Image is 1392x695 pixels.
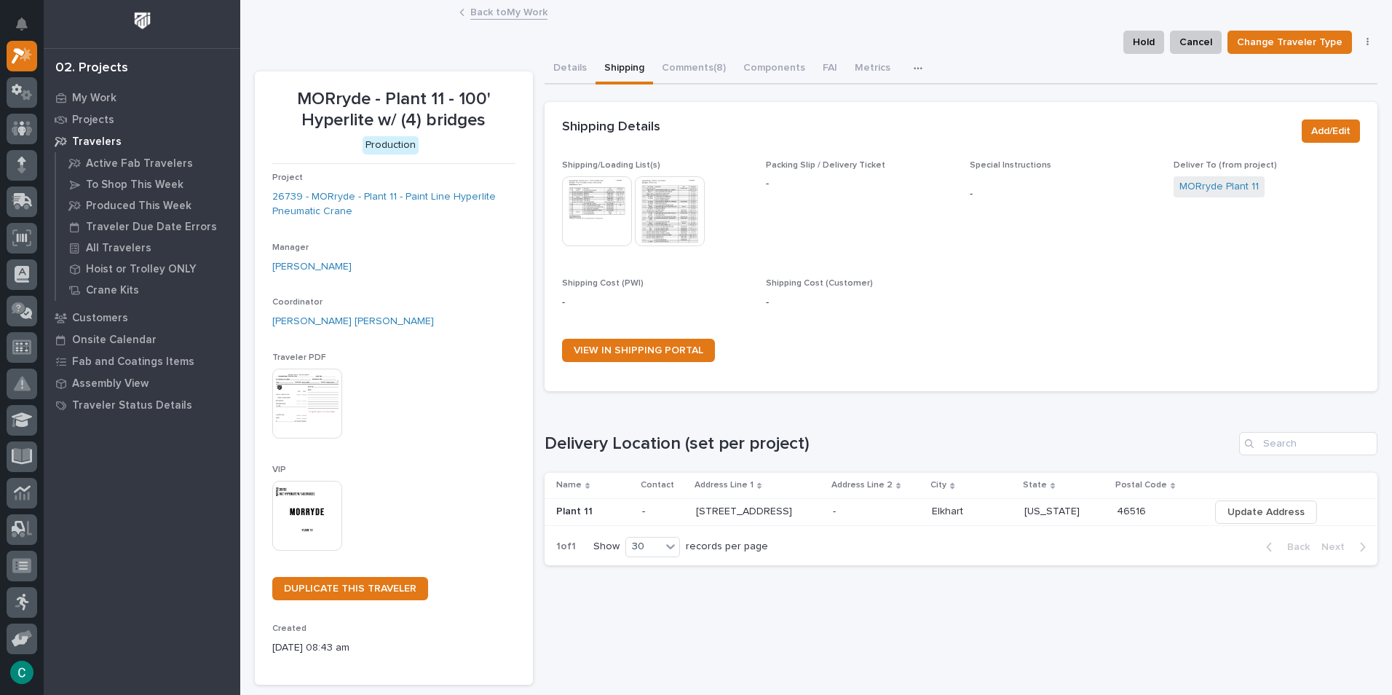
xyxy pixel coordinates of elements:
[72,399,192,412] p: Traveler Status Details
[596,54,653,85] button: Shipping
[1023,477,1047,493] p: State
[1227,31,1352,54] button: Change Traveler Type
[56,259,240,279] a: Hoist or Trolley ONLY
[1123,31,1164,54] button: Hold
[272,189,515,220] a: 26739 - MORryde - Plant 11 - Paint Line Hyperlite Pneumatic Crane
[932,503,966,518] p: Elkhart
[86,221,217,234] p: Traveler Due Date Errors
[766,161,885,170] span: Packing Slip / Delivery Ticket
[44,307,240,329] a: Customers
[766,295,952,310] p: -
[846,54,899,85] button: Metrics
[72,377,149,390] p: Assembly View
[129,7,156,34] img: Workspace Logo
[272,259,352,275] a: [PERSON_NAME]
[470,3,547,20] a: Back toMy Work
[55,60,128,76] div: 02. Projects
[1174,161,1277,170] span: Deliver To (from project)
[1254,541,1316,554] button: Back
[86,263,197,276] p: Hoist or Trolley ONLY
[545,433,1234,455] h1: Delivery Location (set per project)
[272,173,303,182] span: Project
[44,394,240,416] a: Traveler Status Details
[56,280,240,300] a: Crane Kits
[626,539,661,554] div: 30
[970,161,1051,170] span: Special Instructions
[272,353,326,362] span: Traveler PDF
[56,195,240,216] a: Produced This Week
[363,136,419,154] div: Production
[833,503,839,518] p: -
[1316,541,1377,554] button: Next
[1117,503,1149,518] p: 46516
[1115,477,1167,493] p: Postal Code
[56,237,240,258] a: All Travelers
[284,584,416,594] span: DUPLICATE THIS TRAVELER
[86,242,151,255] p: All Travelers
[44,372,240,394] a: Assembly View
[562,295,748,310] p: -
[1321,541,1353,554] span: Next
[1179,34,1212,51] span: Cancel
[72,334,157,347] p: Onsite Calendar
[86,200,191,213] p: Produced This Week
[72,312,128,325] p: Customers
[545,498,1378,525] tr: Plant 11Plant 11 -[STREET_ADDRESS][STREET_ADDRESS] -- ElkhartElkhart [US_STATE][US_STATE] 4651646...
[562,279,644,288] span: Shipping Cost (PWI)
[72,114,114,127] p: Projects
[272,577,428,600] a: DUPLICATE THIS TRAVELER
[562,161,660,170] span: Shipping/Loading List(s)
[86,157,193,170] p: Active Fab Travelers
[44,109,240,130] a: Projects
[545,529,588,565] p: 1 of 1
[686,541,768,553] p: records per page
[556,477,582,493] p: Name
[272,89,515,131] p: MORryde - Plant 11 - 100' Hyperlite w/ (4) bridges
[593,541,620,553] p: Show
[766,176,952,192] p: -
[1215,500,1317,524] button: Update Address
[1278,541,1310,554] span: Back
[1227,503,1305,521] span: Update Address
[18,17,37,41] div: Notifications
[641,477,674,493] p: Contact
[272,640,515,656] p: [DATE] 08:43 am
[44,87,240,109] a: My Work
[44,130,240,152] a: Travelers
[814,54,846,85] button: FAI
[72,356,194,369] p: Fab and Coatings Items
[72,92,116,105] p: My Work
[930,477,946,493] p: City
[72,136,122,149] p: Travelers
[1239,432,1377,455] input: Search
[970,186,1156,202] p: -
[272,243,309,252] span: Manager
[7,9,37,39] button: Notifications
[696,503,795,518] p: [STREET_ADDRESS]
[574,345,703,356] span: VIEW IN SHIPPING PORTAL
[556,503,596,518] p: Plant 11
[56,153,240,173] a: Active Fab Travelers
[562,119,660,136] h2: Shipping Details
[545,54,596,85] button: Details
[695,477,754,493] p: Address Line 1
[1170,31,1222,54] button: Cancel
[1237,34,1342,51] span: Change Traveler Type
[562,339,715,362] a: VIEW IN SHIPPING PORTAL
[272,298,323,307] span: Coordinator
[7,657,37,688] button: users-avatar
[86,284,139,297] p: Crane Kits
[642,506,684,518] p: -
[56,174,240,195] a: To Shop This Week
[56,216,240,237] a: Traveler Due Date Errors
[1311,122,1351,140] span: Add/Edit
[653,54,735,85] button: Comments (8)
[1179,179,1259,195] a: MORryde Plant 11
[766,279,873,288] span: Shipping Cost (Customer)
[86,178,183,192] p: To Shop This Week
[1024,503,1083,518] p: [US_STATE]
[272,466,286,474] span: VIP
[831,477,893,493] p: Address Line 2
[1302,119,1360,143] button: Add/Edit
[44,329,240,350] a: Onsite Calendar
